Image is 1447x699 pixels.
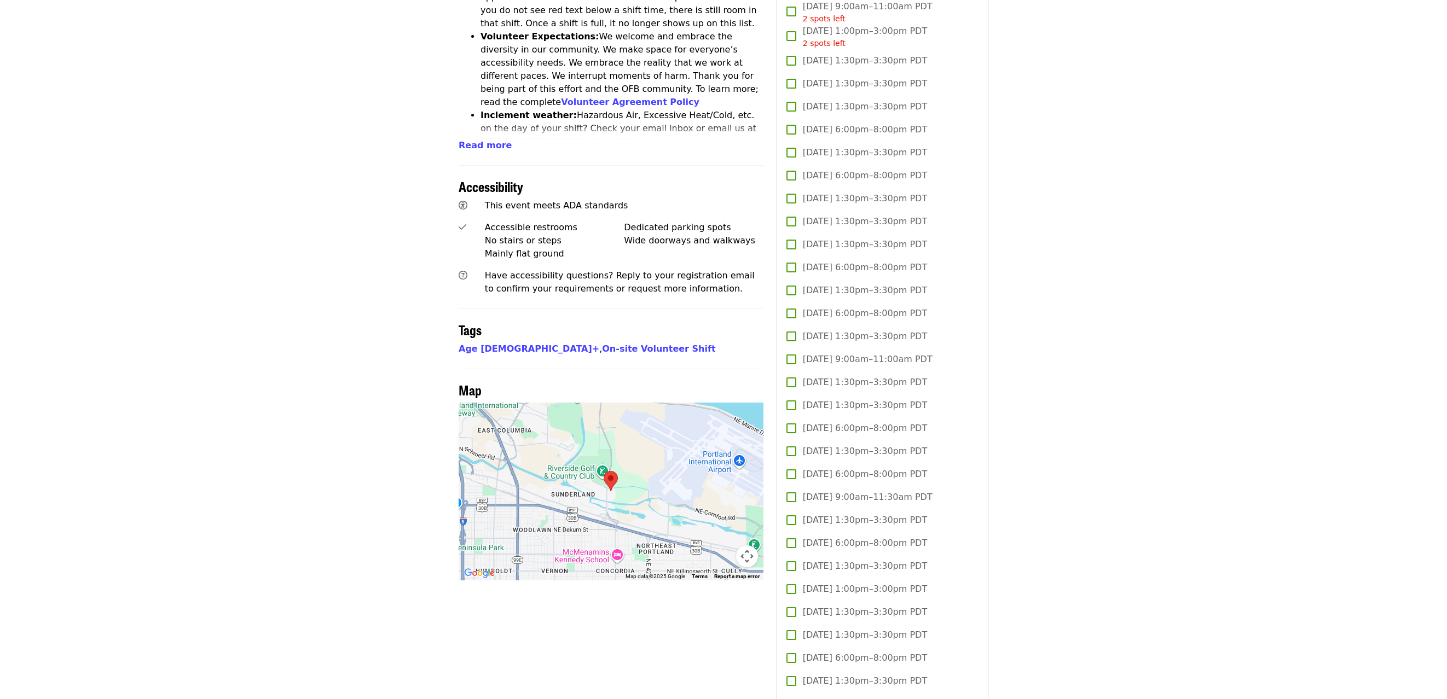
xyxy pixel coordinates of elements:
span: [DATE] 1:30pm–3:30pm PDT [803,146,927,159]
span: [DATE] 6:00pm–8:00pm PDT [803,123,927,136]
span: [DATE] 1:30pm–3:30pm PDT [803,628,927,642]
span: Map data ©2025 Google [626,573,685,579]
span: [DATE] 1:30pm–3:30pm PDT [803,560,927,573]
li: We welcome and embrace the diversity in our community. We make space for everyone’s accessibility... [481,30,763,109]
span: This event meets ADA standards [485,200,628,211]
img: Google [461,566,497,580]
span: [DATE] 1:00pm–3:00pm PDT [803,25,927,49]
strong: Inclement weather: [481,110,577,120]
div: Mainly flat ground [485,247,624,260]
a: Open this area in Google Maps (opens a new window) [461,566,497,580]
span: [DATE] 1:30pm–3:30pm PDT [803,54,927,67]
li: Hazardous Air, Excessive Heat/Cold, etc. on the day of your shift? Check your email inbox or emai... [481,109,763,174]
span: , [459,343,602,354]
div: Dedicated parking spots [624,221,763,234]
span: Read more [459,140,512,150]
span: [DATE] 1:30pm–3:30pm PDT [803,674,927,688]
span: [DATE] 1:30pm–3:30pm PDT [803,445,927,458]
span: [DATE] 1:30pm–3:30pm PDT [803,330,927,343]
span: [DATE] 1:30pm–3:30pm PDT [803,376,927,389]
span: [DATE] 1:30pm–3:30pm PDT [803,77,927,90]
span: [DATE] 6:00pm–8:00pm PDT [803,537,927,550]
span: Have accessibility questions? Reply to your registration email to confirm your requirements or re... [485,270,755,294]
span: [DATE] 1:30pm–3:30pm PDT [803,192,927,205]
span: Accessibility [459,177,523,196]
span: [DATE] 6:00pm–8:00pm PDT [803,307,927,320]
a: Report a map error [714,573,760,579]
i: check icon [459,222,466,232]
span: [DATE] 6:00pm–8:00pm PDT [803,169,927,182]
span: [DATE] 6:00pm–8:00pm PDT [803,468,927,481]
a: Volunteer Agreement Policy [561,97,699,107]
span: [DATE] 1:30pm–3:30pm PDT [803,100,927,113]
span: 2 spots left [803,14,846,23]
span: [DATE] 1:30pm–3:30pm PDT [803,605,927,619]
span: Tags [459,320,482,339]
span: 2 spots left [803,39,846,48]
div: Wide doorways and walkways [624,234,763,247]
span: [DATE] 1:30pm–3:30pm PDT [803,514,927,527]
span: [DATE] 1:30pm–3:30pm PDT [803,399,927,412]
div: Accessible restrooms [485,221,624,234]
span: [DATE] 6:00pm–8:00pm PDT [803,422,927,435]
button: Read more [459,139,512,152]
a: Age [DEMOGRAPHIC_DATA]+ [459,343,599,354]
div: No stairs or steps [485,234,624,247]
a: Terms (opens in new tab) [692,573,708,579]
i: universal-access icon [459,200,467,211]
span: [DATE] 1:30pm–3:30pm PDT [803,238,927,251]
span: [DATE] 6:00pm–8:00pm PDT [803,261,927,274]
span: Map [459,380,482,399]
span: [DATE] 9:00am–11:30am PDT [803,491,933,504]
span: [DATE] 1:30pm–3:30pm PDT [803,284,927,297]
button: Map camera controls [736,545,758,567]
strong: Volunteer Expectations: [481,31,599,42]
span: [DATE] 1:30pm–3:30pm PDT [803,215,927,228]
i: question-circle icon [459,270,467,281]
span: [DATE] 6:00pm–8:00pm PDT [803,651,927,665]
a: On-site Volunteer Shift [602,343,715,354]
span: [DATE] 9:00am–11:00am PDT [803,353,933,366]
span: [DATE] 1:00pm–3:00pm PDT [803,582,927,596]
